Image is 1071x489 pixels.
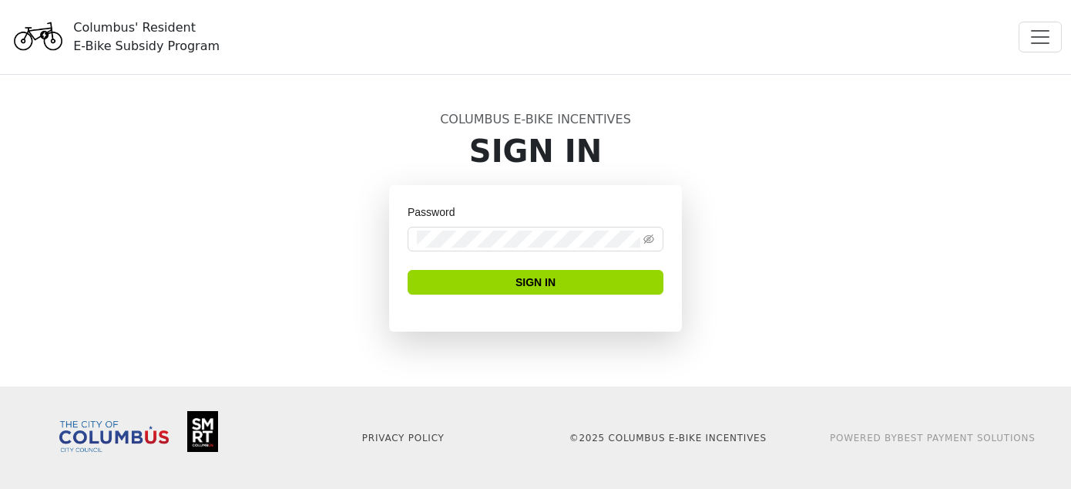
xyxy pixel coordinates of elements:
span: Sign In [515,274,556,291]
h6: Columbus E-Bike Incentives [106,112,965,126]
h1: Sign In [106,133,965,170]
a: Privacy Policy [362,433,445,443]
button: Sign In [408,270,663,295]
p: © 2025 Columbus E-Bike Incentives [545,431,791,445]
label: Password [408,204,465,221]
div: Columbus' Resident E-Bike Subsidy Program [73,19,220,56]
img: Smart Columbus [187,411,218,452]
a: Powered ByBest Payment Solutions [830,433,1036,443]
a: Columbus' ResidentE-Bike Subsidy Program [9,27,220,46]
input: Password [417,231,640,248]
span: eye-invisible [643,234,654,244]
button: Toggle navigation [1019,22,1062,52]
img: Columbus City Council [59,421,169,452]
img: Program logo [9,10,67,64]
